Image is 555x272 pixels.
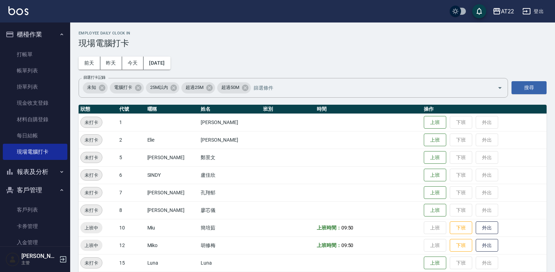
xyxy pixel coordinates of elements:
button: 上班 [424,204,446,217]
span: 未打卡 [81,154,102,161]
span: 未打卡 [81,259,102,267]
button: 上班 [424,134,446,147]
button: 上班 [424,169,446,182]
td: Elie [146,131,199,149]
label: 篩選打卡記錄 [83,75,106,80]
span: 09:50 [341,242,354,248]
span: 09:50 [341,225,354,231]
a: 現場電腦打卡 [3,144,67,160]
span: 25M以內 [146,84,172,91]
td: 8 [118,201,145,219]
span: 電腦打卡 [110,84,136,91]
button: 櫃檯作業 [3,25,67,44]
img: Logo [8,6,28,15]
span: 上班中 [80,242,102,249]
td: 12 [118,237,145,254]
td: Luna [199,254,261,272]
button: 今天 [122,57,144,70]
td: Miu [146,219,199,237]
td: SINDY [146,166,199,184]
button: 下班 [450,221,472,234]
span: 未打卡 [81,189,102,196]
th: 班別 [261,105,315,114]
button: 下班 [450,239,472,252]
button: 上班 [424,151,446,164]
td: [PERSON_NAME] [146,149,199,166]
td: 簡培茹 [199,219,261,237]
span: 未打卡 [81,119,102,126]
button: AT22 [490,4,517,19]
button: 前天 [79,57,100,70]
td: [PERSON_NAME] [146,201,199,219]
td: 孔翔郁 [199,184,261,201]
b: 上班時間： [317,225,341,231]
td: 7 [118,184,145,201]
td: [PERSON_NAME] [199,114,261,131]
h5: [PERSON_NAME] [21,253,57,260]
button: save [472,4,486,18]
button: [DATE] [143,57,170,70]
span: 超過25M [181,84,208,91]
a: 入金管理 [3,234,67,251]
td: 15 [118,254,145,272]
td: 1 [118,114,145,131]
button: 外出 [476,239,498,252]
span: 未打卡 [81,136,102,144]
button: 客戶管理 [3,181,67,199]
span: 未知 [83,84,100,91]
td: Luna [146,254,199,272]
b: 上班時間： [317,242,341,248]
h3: 現場電腦打卡 [79,38,547,48]
input: 篩選條件 [252,82,485,94]
a: 現金收支登錄 [3,95,67,111]
td: 6 [118,166,145,184]
button: 上班 [424,186,446,199]
td: [PERSON_NAME] [146,184,199,201]
a: 打帳單 [3,46,67,63]
span: 未打卡 [81,171,102,179]
button: Open [494,82,506,93]
div: 超過50M [217,82,251,93]
img: Person [6,252,20,266]
div: AT22 [501,7,514,16]
div: 超過25M [181,82,215,93]
th: 代號 [118,105,145,114]
th: 狀態 [79,105,118,114]
p: 主管 [21,260,57,266]
td: [PERSON_NAME] [199,131,261,149]
div: 25M以內 [146,82,180,93]
button: 外出 [476,221,498,234]
a: 帳單列表 [3,63,67,79]
button: 搜尋 [511,81,547,94]
div: 未知 [83,82,108,93]
button: 昨天 [100,57,122,70]
span: 超過50M [217,84,243,91]
td: 鄭景文 [199,149,261,166]
a: 客戶列表 [3,202,67,218]
div: 電腦打卡 [110,82,144,93]
a: 掛單列表 [3,79,67,95]
button: 登出 [520,5,547,18]
h2: Employee Daily Clock In [79,31,547,35]
td: 2 [118,131,145,149]
button: 報表及分析 [3,163,67,181]
td: 盧佳欣 [199,166,261,184]
th: 暱稱 [146,105,199,114]
a: 每日結帳 [3,128,67,144]
button: 上班 [424,257,446,270]
th: 姓名 [199,105,261,114]
span: 上班中 [80,224,102,232]
td: Miko [146,237,199,254]
a: 材料自購登錄 [3,111,67,128]
td: 廖芯儀 [199,201,261,219]
th: 操作 [422,105,547,114]
th: 時間 [315,105,422,114]
td: 10 [118,219,145,237]
td: 5 [118,149,145,166]
span: 未打卡 [81,207,102,214]
td: 胡修梅 [199,237,261,254]
button: 上班 [424,116,446,129]
a: 卡券管理 [3,218,67,234]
